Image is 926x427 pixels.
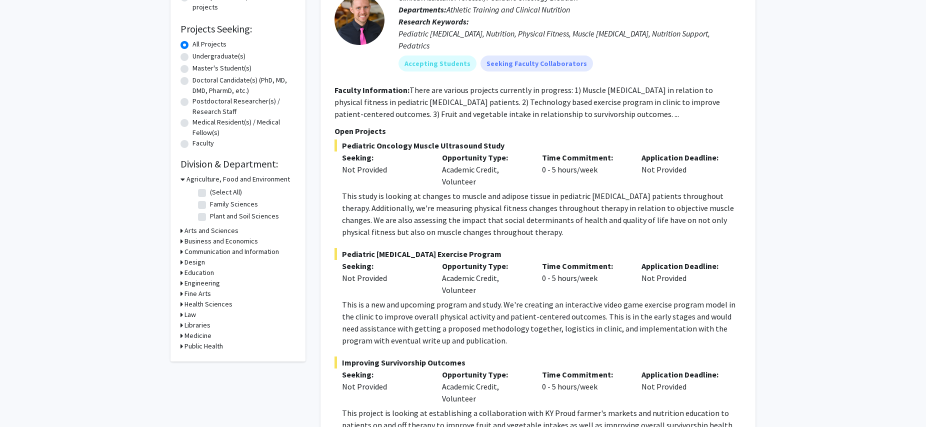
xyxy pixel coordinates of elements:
label: All Projects [192,39,226,49]
p: Time Commitment: [542,368,627,380]
p: Opportunity Type: [442,368,527,380]
p: Application Deadline: [641,151,726,163]
p: Seeking: [342,368,427,380]
div: Not Provided [634,368,734,404]
span: Pediatric [MEDICAL_DATA] Exercise Program [334,248,741,260]
label: Medical Resident(s) / Medical Fellow(s) [192,117,295,138]
div: 0 - 5 hours/week [534,151,634,187]
p: Time Commitment: [542,260,627,272]
label: Master's Student(s) [192,63,251,73]
h3: Public Health [184,341,223,351]
p: Application Deadline: [641,368,726,380]
div: Not Provided [342,272,427,284]
div: Not Provided [342,380,427,392]
h3: Arts and Sciences [184,225,238,236]
div: Academic Credit, Volunteer [434,368,534,404]
b: Departments: [398,4,446,14]
fg-read-more: There are various projects currently in progress: 1) Muscle [MEDICAL_DATA] in relation to physica... [334,85,720,119]
h2: Division & Department: [180,158,295,170]
p: This is a new and upcoming program and study. We're creating an interactive video game exercise p... [342,298,741,346]
iframe: Chat [7,382,42,419]
h3: Communication and Information [184,246,279,257]
h3: Business and Economics [184,236,258,246]
div: Not Provided [634,151,734,187]
label: Plant and Soil Sciences [210,211,279,221]
b: Research Keywords: [398,16,469,26]
h3: Libraries [184,320,210,330]
mat-chip: Seeking Faculty Collaborators [480,55,593,71]
span: Pediatric Oncology Muscle Ultrasound Study [334,139,741,151]
h3: Engineering [184,278,220,288]
b: Faculty Information: [334,85,409,95]
p: Seeking: [342,151,427,163]
p: Opportunity Type: [442,151,527,163]
label: Undergraduate(s) [192,51,245,61]
div: Not Provided [342,163,427,175]
p: Application Deadline: [641,260,726,272]
h3: Health Sciences [184,299,232,309]
label: Postdoctoral Researcher(s) / Research Staff [192,96,295,117]
h3: Agriculture, Food and Environment [186,174,290,184]
label: Doctoral Candidate(s) (PhD, MD, DMD, PharmD, etc.) [192,75,295,96]
div: 0 - 5 hours/week [534,368,634,404]
p: Seeking: [342,260,427,272]
span: Athletic Training and Clinical Nutrition [446,4,570,14]
h2: Projects Seeking: [180,23,295,35]
h3: Medicine [184,330,211,341]
div: 0 - 5 hours/week [534,260,634,296]
label: Family Sciences [210,199,258,209]
span: Improving Survivorship Outcomes [334,356,741,368]
p: This study is looking at changes to muscle and adipose tissue in pediatric [MEDICAL_DATA] patient... [342,190,741,238]
div: Academic Credit, Volunteer [434,260,534,296]
label: Faculty [192,138,214,148]
h3: Law [184,309,196,320]
p: Opportunity Type: [442,260,527,272]
mat-chip: Accepting Students [398,55,476,71]
p: Time Commitment: [542,151,627,163]
h3: Fine Arts [184,288,211,299]
div: Pediatric [MEDICAL_DATA], Nutrition, Physical Fitness, Muscle [MEDICAL_DATA], Nutrition Support, ... [398,27,741,51]
div: Academic Credit, Volunteer [434,151,534,187]
h3: Design [184,257,205,267]
div: Not Provided [634,260,734,296]
p: Open Projects [334,125,741,137]
h3: Education [184,267,214,278]
label: (Select All) [210,187,242,197]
